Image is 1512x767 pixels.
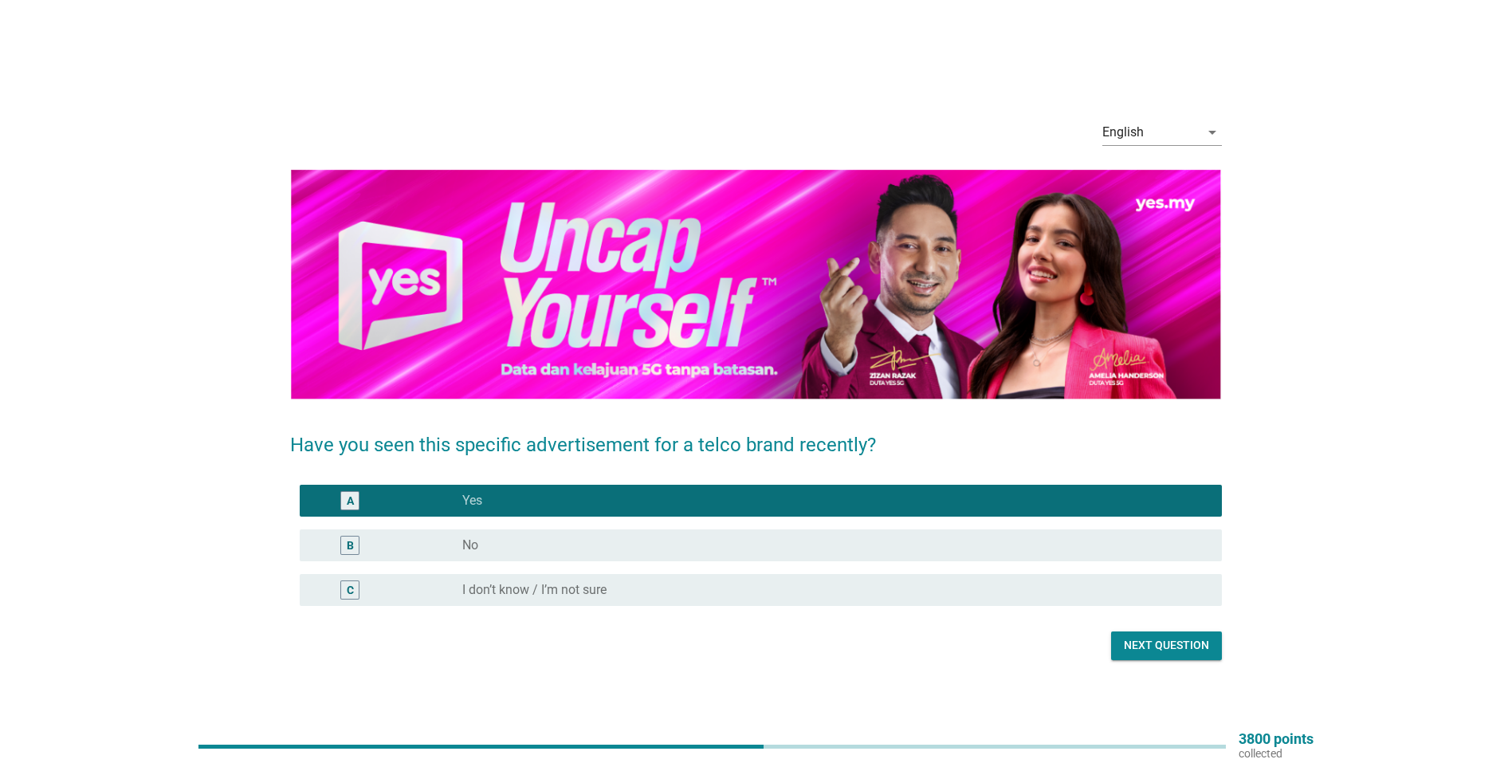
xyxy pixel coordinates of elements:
[347,581,354,598] div: C
[290,167,1222,401] img: aa938b63-0e44-4092-ad41-409d11f264e5-uncapped.png
[1239,746,1314,761] p: collected
[462,582,607,598] label: I don’t know / I’m not sure
[462,493,482,509] label: Yes
[290,415,1222,459] h2: Have you seen this specific advertisement for a telco brand recently?
[347,537,354,553] div: B
[347,492,354,509] div: A
[1111,631,1222,660] button: Next question
[1102,125,1144,140] div: English
[1239,732,1314,746] p: 3800 points
[1124,637,1209,654] div: Next question
[1203,123,1222,142] i: arrow_drop_down
[462,537,478,553] label: No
